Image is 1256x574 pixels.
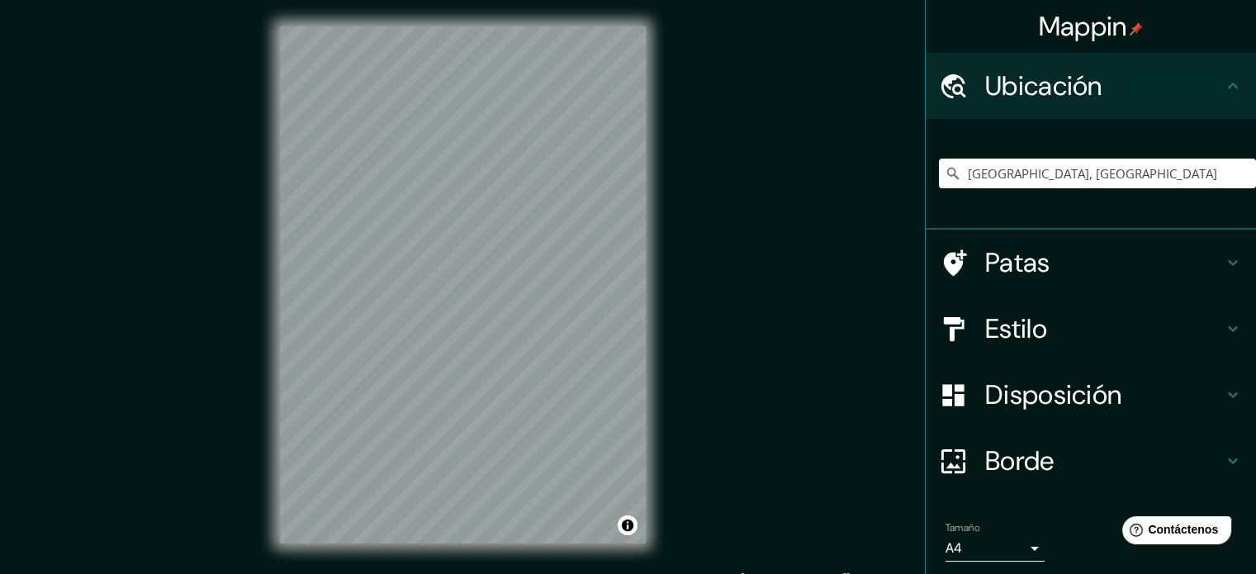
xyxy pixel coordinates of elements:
[926,362,1256,428] div: Disposición
[926,296,1256,362] div: Estilo
[939,159,1256,188] input: Elige tu ciudad o zona
[926,428,1256,494] div: Borde
[985,245,1050,280] font: Patas
[1130,22,1143,36] img: pin-icon.png
[1039,9,1127,44] font: Mappin
[618,515,637,535] button: Activar o desactivar atribución
[926,230,1256,296] div: Patas
[926,53,1256,119] div: Ubicación
[985,69,1102,103] font: Ubicación
[946,539,962,557] font: A4
[985,377,1121,412] font: Disposición
[985,444,1055,478] font: Borde
[1109,510,1238,556] iframe: Lanzador de widgets de ayuda
[280,26,646,543] canvas: Mapa
[946,521,979,534] font: Tamaño
[946,535,1045,562] div: A4
[985,311,1047,346] font: Estilo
